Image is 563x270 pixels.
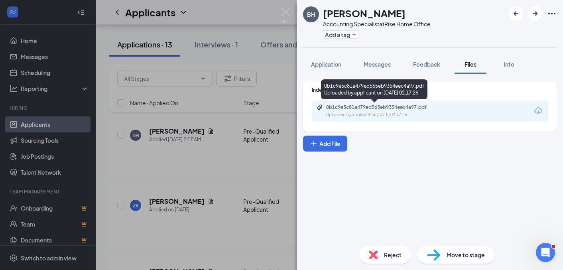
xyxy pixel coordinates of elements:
[311,61,341,68] span: Application
[317,104,446,118] a: Paperclip0b1c9e5c81a479ed565eb9354eec4a97.pdfUploaded by applicant on [DATE] 02:17:26
[326,104,438,110] div: 0b1c9e5c81a479ed565eb9354eec4a97.pdf
[323,30,358,39] button: PlusAdd a tag
[307,10,315,18] div: BH
[321,79,427,99] div: 0b1c9e5c81a479ed565eb9354eec4a97.pdf Uploaded by applicant on [DATE] 02:17:26
[303,136,347,152] button: Add FilePlus
[447,250,485,259] span: Move to stage
[465,61,476,68] span: Files
[509,6,523,21] button: ArrowLeftNew
[413,61,440,68] span: Feedback
[364,61,391,68] span: Messages
[533,106,543,116] svg: Download
[511,9,521,18] svg: ArrowLeftNew
[326,112,446,118] div: Uploaded by applicant on [DATE] 02:17:26
[323,6,406,20] h1: [PERSON_NAME]
[504,61,514,68] span: Info
[312,87,548,93] div: Indeed Resume
[317,104,323,110] svg: Paperclip
[536,243,555,262] iframe: Intercom live chat
[384,250,402,259] span: Reject
[310,140,318,148] svg: Plus
[530,9,540,18] svg: ArrowRight
[528,6,542,21] button: ArrowRight
[323,20,431,28] div: Accounting Specialist at Rise Home Office
[352,32,356,37] svg: Plus
[547,9,557,18] svg: Ellipses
